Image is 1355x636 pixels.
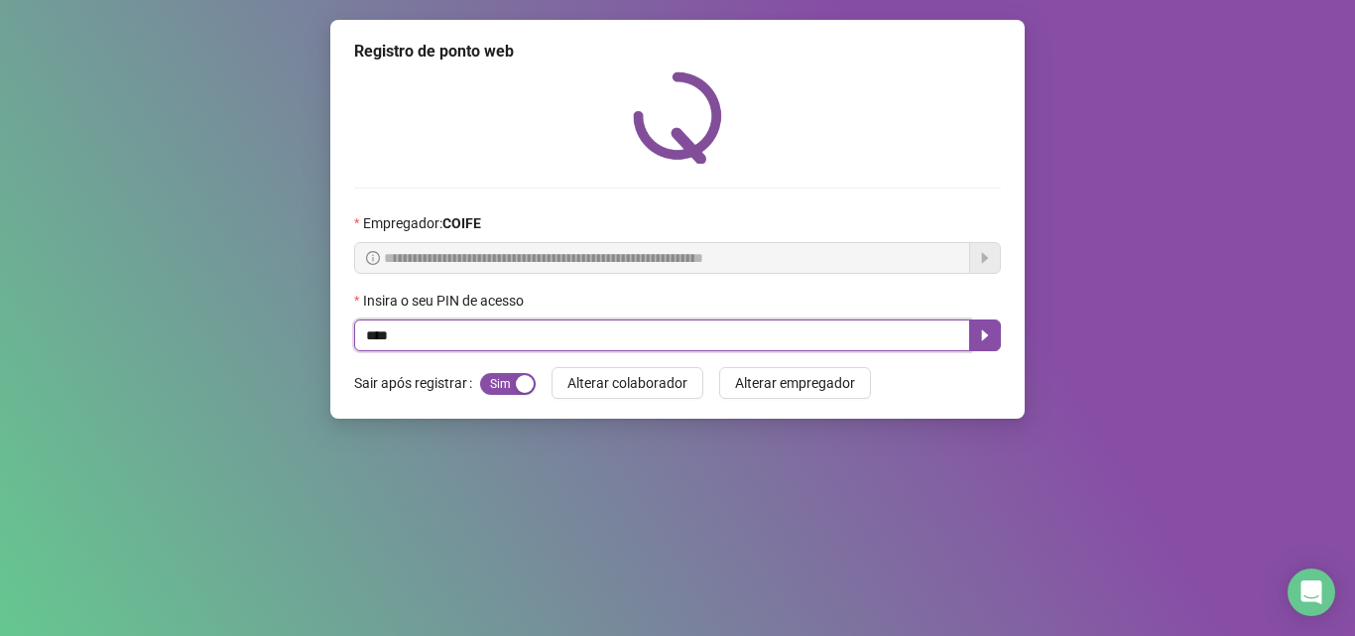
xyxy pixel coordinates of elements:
[354,290,537,312] label: Insira o seu PIN de acesso
[567,372,687,394] span: Alterar colaborador
[735,372,855,394] span: Alterar empregador
[354,40,1001,64] div: Registro de ponto web
[719,367,871,399] button: Alterar empregador
[977,327,993,343] span: caret-right
[363,212,481,234] span: Empregador :
[552,367,703,399] button: Alterar colaborador
[633,71,722,164] img: QRPoint
[366,251,380,265] span: info-circle
[1288,569,1335,616] div: Open Intercom Messenger
[442,215,481,231] strong: COIFE
[354,367,480,399] label: Sair após registrar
